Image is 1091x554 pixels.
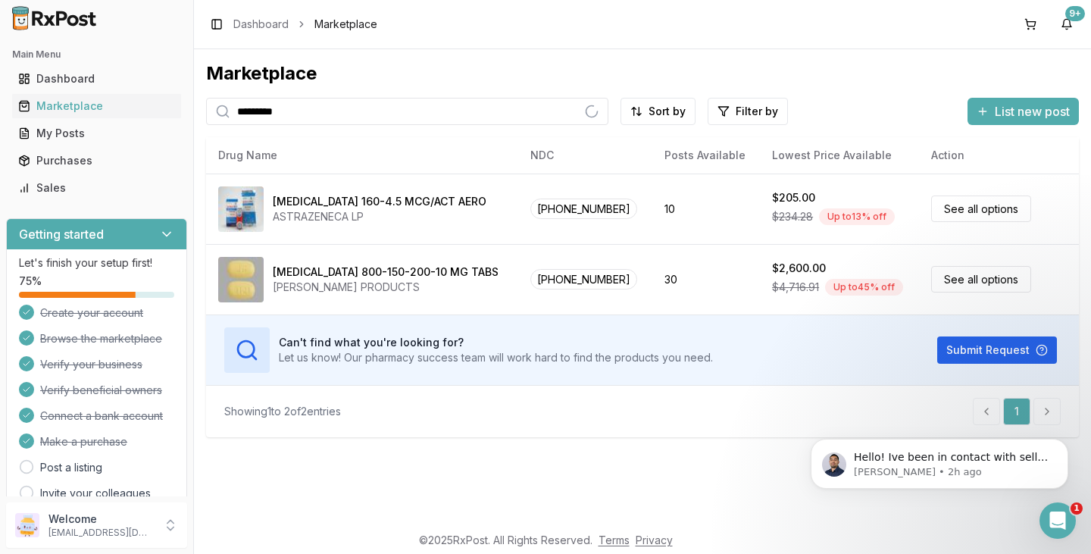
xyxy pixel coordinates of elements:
div: Showing 1 to 2 of 2 entries [224,404,341,419]
span: $234.28 [772,209,813,224]
span: Verify beneficial owners [40,383,162,398]
span: Browse the marketplace [40,331,162,346]
div: [PERSON_NAME] PRODUCTS [273,280,499,295]
td: 30 [652,244,760,315]
div: [MEDICAL_DATA] 800-150-200-10 MG TABS [273,264,499,280]
span: 75 % [19,274,42,289]
div: Sales [18,180,175,196]
button: Filter by [708,98,788,125]
button: Sort by [621,98,696,125]
span: Sort by [649,104,686,119]
div: 9+ [1065,6,1085,21]
h2: Main Menu [12,49,181,61]
p: Welcome [48,512,154,527]
nav: pagination [973,398,1061,425]
a: Post a listing [40,460,102,475]
a: See all options [931,196,1031,222]
nav: breadcrumb [233,17,377,32]
button: Dashboard [6,67,187,91]
button: 9+ [1055,12,1079,36]
a: Privacy [636,534,673,546]
th: NDC [518,137,652,174]
img: Symtuza 800-150-200-10 MG TABS [218,257,264,302]
h3: Can't find what you're looking for? [279,335,713,350]
th: Drug Name [206,137,518,174]
span: [PHONE_NUMBER] [530,269,637,290]
span: $4,716.91 [772,280,819,295]
img: User avatar [15,513,39,537]
a: My Posts [12,120,181,147]
div: [MEDICAL_DATA] 160-4.5 MCG/ACT AERO [273,194,486,209]
span: Make a purchase [40,434,127,449]
p: Let us know! Our pharmacy success team will work hard to find the products you need. [279,350,713,365]
span: Filter by [736,104,778,119]
a: List new post [968,105,1079,121]
a: Dashboard [233,17,289,32]
a: Sales [12,174,181,202]
span: [PHONE_NUMBER] [530,199,637,219]
div: Up to 13 % off [819,208,895,225]
button: Submit Request [937,336,1057,364]
div: My Posts [18,126,175,141]
th: Lowest Price Available [760,137,919,174]
a: Purchases [12,147,181,174]
button: Sales [6,176,187,200]
button: Marketplace [6,94,187,118]
div: $205.00 [772,190,815,205]
div: Marketplace [18,99,175,114]
iframe: Intercom notifications message [788,407,1091,513]
button: Purchases [6,149,187,173]
div: Marketplace [206,61,1079,86]
span: Connect a bank account [40,408,163,424]
div: Purchases [18,153,175,168]
button: My Posts [6,121,187,146]
div: $2,600.00 [772,261,826,276]
h3: Getting started [19,225,104,243]
span: Create your account [40,305,143,321]
td: 10 [652,174,760,244]
th: Action [919,137,1079,174]
th: Posts Available [652,137,760,174]
div: ASTRAZENECA LP [273,209,486,224]
div: Dashboard [18,71,175,86]
a: See all options [931,266,1031,293]
a: Dashboard [12,65,181,92]
span: Marketplace [314,17,377,32]
a: Invite your colleagues [40,486,151,501]
a: Marketplace [12,92,181,120]
img: RxPost Logo [6,6,103,30]
p: Let's finish your setup first! [19,255,174,271]
span: List new post [995,102,1070,121]
img: Symbicort 160-4.5 MCG/ACT AERO [218,186,264,232]
div: Up to 45 % off [825,279,903,296]
p: [EMAIL_ADDRESS][DOMAIN_NAME] [48,527,154,539]
a: 1 [1003,398,1030,425]
span: Verify your business [40,357,142,372]
button: List new post [968,98,1079,125]
a: Terms [599,534,630,546]
iframe: Intercom live chat [1039,502,1076,539]
span: 1 [1071,502,1083,515]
